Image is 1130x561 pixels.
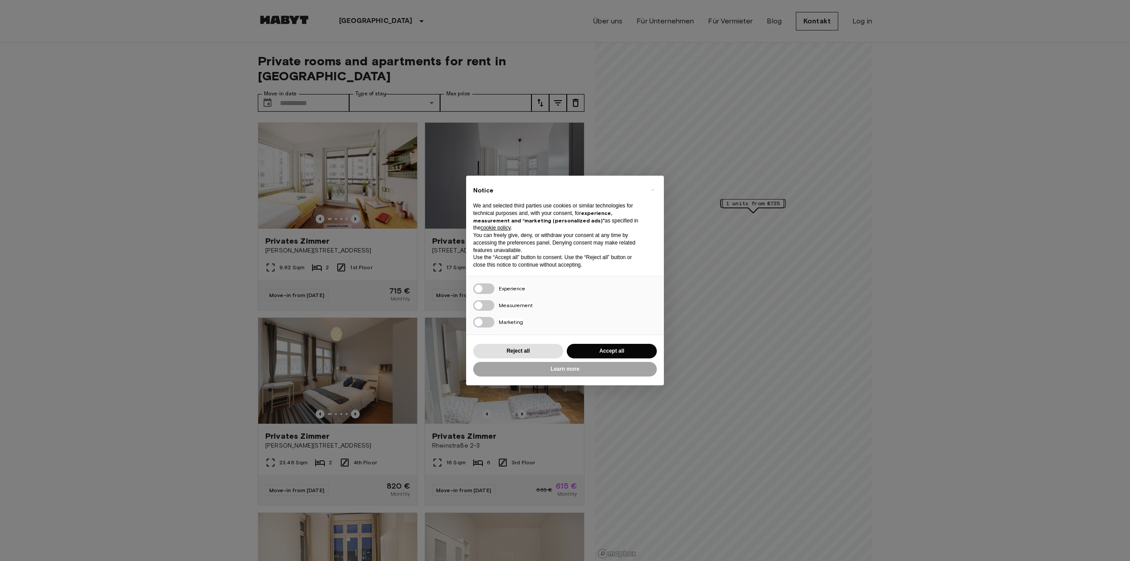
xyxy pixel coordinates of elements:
p: Use the “Accept all” button to consent. Use the “Reject all” button or close this notice to conti... [473,254,643,269]
span: Measurement [499,302,533,309]
button: Close this notice [645,183,659,197]
h2: Notice [473,186,643,195]
button: Learn more [473,362,657,377]
span: × [651,184,654,195]
button: Accept all [567,344,657,358]
p: You can freely give, deny, or withdraw your consent at any time by accessing the preferences pane... [473,232,643,254]
span: Marketing [499,319,523,325]
p: We and selected third parties use cookies or similar technologies for technical purposes and, wit... [473,202,643,232]
strong: experience, measurement and “marketing (personalized ads)” [473,210,612,224]
a: cookie policy [481,225,511,231]
span: Experience [499,285,525,292]
button: Reject all [473,344,563,358]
